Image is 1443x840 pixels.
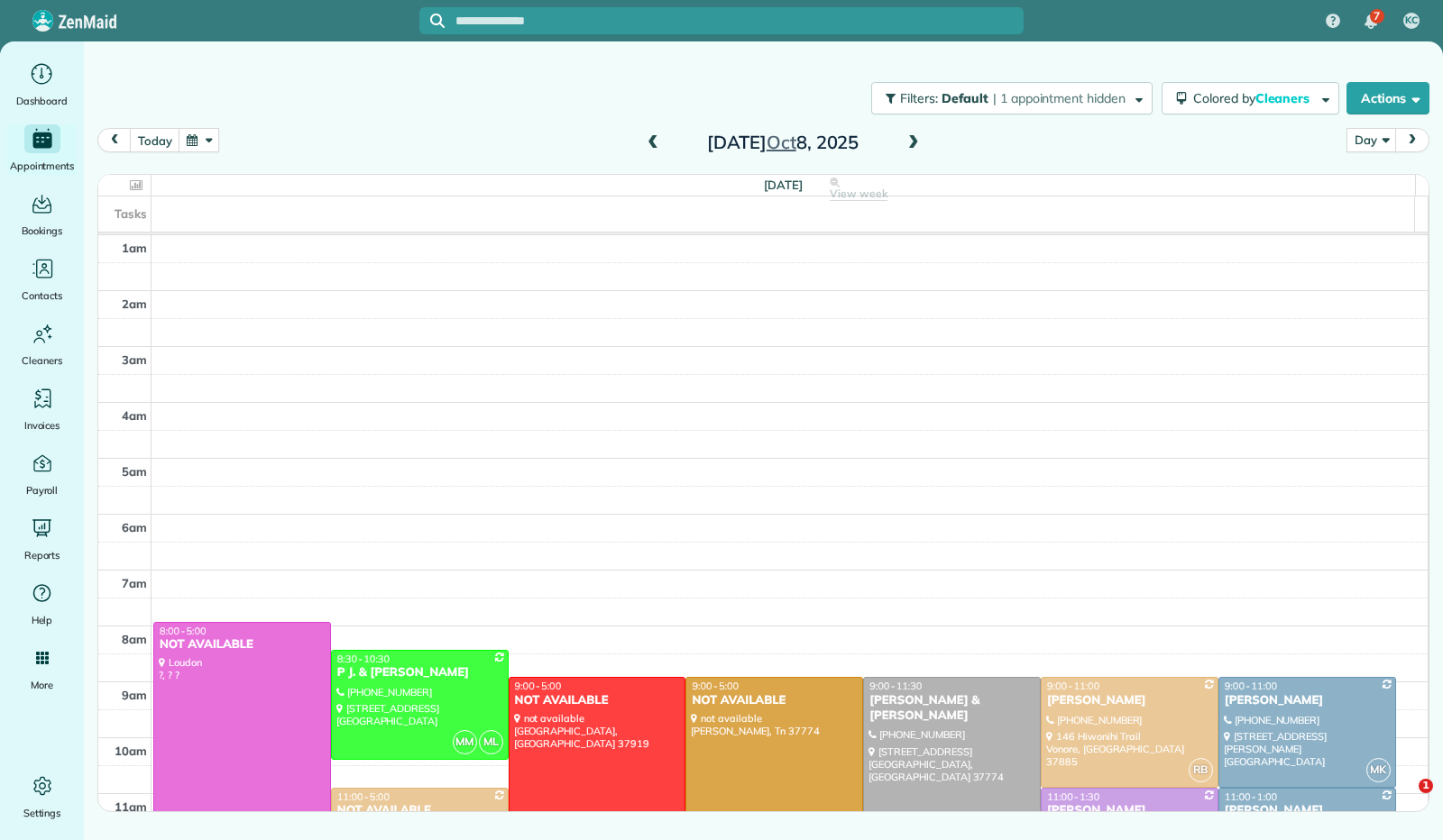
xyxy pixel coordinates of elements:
span: Settings [23,804,61,822]
div: NOT AVAILABLE [159,637,326,653]
button: Filters: Default | 1 appointment hidden [871,82,1153,114]
span: [DATE] [764,178,803,192]
span: 11am [115,799,147,814]
span: View week [830,187,887,201]
span: 9:00 - 11:30 [869,680,922,692]
a: Reports [7,514,77,564]
span: 9:00 - 11:00 [1225,680,1277,692]
span: Tasks [115,206,147,221]
button: Actions [1346,82,1429,114]
span: 5am [122,464,147,479]
div: [PERSON_NAME] [1224,803,1391,818]
iframe: Intercom live chat [1382,779,1425,822]
span: Filters: [900,90,938,106]
div: [PERSON_NAME] [1046,693,1213,708]
h2: [DATE] 8, 2025 [670,132,896,152]
span: 9am [122,688,147,702]
span: Cleaners [1255,90,1313,106]
a: Filters: Default | 1 appointment hidden [862,82,1153,114]
button: next [1395,128,1429,152]
a: Cleaners [7,319,77,370]
span: Colored by [1193,90,1316,106]
span: | 1 appointment hidden [993,90,1126,106]
span: Oct [767,131,796,153]
span: Bookings [22,222,63,240]
span: More [31,676,53,694]
div: NOT AVAILABLE [336,803,503,818]
span: ML [479,730,503,754]
span: 11:00 - 1:00 [1225,790,1277,803]
span: Default [942,90,989,106]
span: 8:30 - 10:30 [337,653,390,665]
button: Day [1346,128,1396,152]
div: NOT AVAILABLE [691,693,858,708]
span: 10am [115,744,147,758]
span: RB [1189,758,1213,782]
a: Contacts [7,254,77,305]
span: 4am [122,408,147,423]
div: [PERSON_NAME] [1224,693,1391,708]
a: Appointments [7,124,77,175]
div: [PERSON_NAME] [1046,803,1213,818]
span: Reports [24,546,60,564]
a: Settings [7,772,77,822]
span: 6am [122,520,147,534]
span: 2am [122,297,147,311]
button: Colored byCleaners [1162,82,1339,114]
span: MK [1366,758,1391,782]
span: Invoices [24,416,60,434]
div: NOT AVAILABLE [514,693,681,708]
a: Help [7,579,77,629]
span: MM [453,730,477,754]
span: 8:00 - 5:00 [160,625,207,637]
span: 7 [1374,9,1380,23]
a: Invoices [7,384,77,434]
svg: Focus search [430,14,445,28]
span: 3am [122,352,147,367]
span: 11:00 - 1:30 [1047,790,1099,803]
span: Appointments [10,157,75,175]
span: 9:00 - 5:00 [515,680,562,692]
span: Dashboard [16,92,68,110]
a: Payroll [7,449,77,499]
a: Bookings [7,189,77,240]
button: today [130,128,179,152]
a: Dashboard [7,59,77,110]
button: prev [97,128,132,152]
span: 7am [122,576,147,590]
div: [PERSON_NAME] & [PERSON_NAME] [869,693,1035,724]
span: 11:00 - 5:00 [337,790,390,803]
span: KC [1405,14,1418,28]
div: 7 unread notifications [1352,2,1390,41]
span: Payroll [26,481,59,499]
span: Cleaners [22,352,62,370]
span: Contacts [22,287,62,305]
span: 1am [122,241,147,255]
button: Focus search [419,14,445,28]
div: P J. & [PERSON_NAME] [336,665,503,680]
span: 1 [1419,779,1433,793]
span: 9:00 - 5:00 [692,680,739,692]
span: 9:00 - 11:00 [1047,680,1099,692]
span: 8am [122,632,147,646]
span: Help [32,611,53,629]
